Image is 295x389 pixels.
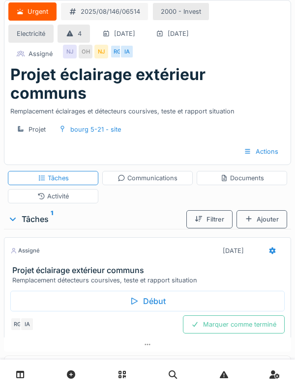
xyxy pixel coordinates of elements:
[236,142,287,161] div: Actions
[118,173,177,183] div: Communications
[38,173,69,183] div: Tâches
[79,45,92,58] div: OH
[20,317,34,331] div: IA
[10,317,24,331] div: RG
[10,65,285,103] h1: Projet éclairage extérieur communs
[220,173,264,183] div: Documents
[10,103,285,116] div: Remplacement éclairages et détecteurs coursives, teste et rapport situation
[12,266,287,275] h3: Projet éclairage extérieur communs
[29,125,46,134] div: Projet
[94,45,108,58] div: NJ
[63,45,77,58] div: NJ
[223,246,244,255] div: [DATE]
[120,45,134,58] div: IA
[110,45,124,58] div: RG
[78,29,82,38] div: 4
[70,125,121,134] div: bourg 5-21 - site
[51,213,53,225] sup: 1
[186,210,233,228] div: Filtrer
[8,213,182,225] div: Tâches
[183,315,285,333] div: Marquer comme terminé
[236,210,287,228] div: Ajouter
[12,276,287,285] div: Remplacement détecteurs coursives, teste et rapport situation
[81,7,140,16] div: 2025/08/146/06514
[168,29,189,38] div: [DATE]
[37,192,69,201] div: Activité
[10,247,40,255] div: Assigné
[17,29,45,38] div: Electricité
[161,7,201,16] div: 2000 - Invest
[10,291,285,311] div: Début
[114,29,135,38] div: [DATE]
[28,7,48,16] div: Urgent
[29,49,53,58] div: Assigné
